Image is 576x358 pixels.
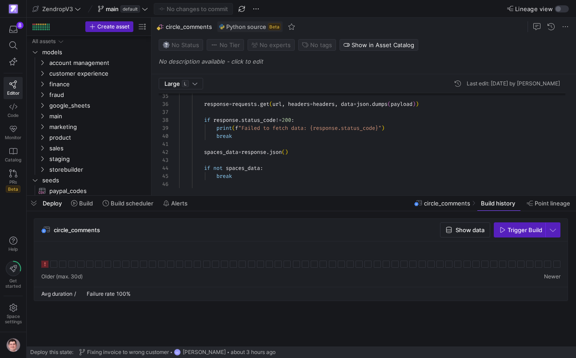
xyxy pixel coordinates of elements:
[85,21,133,32] button: Create asset
[515,5,553,12] span: Lineage view
[120,5,140,12] span: default
[535,200,570,207] span: Point lineage
[291,117,294,124] span: :
[4,166,23,196] a: PRsBeta
[213,165,223,172] span: not
[310,41,332,48] span: No tags
[116,290,131,297] span: 100%
[229,101,232,108] span: =
[5,314,22,324] span: Space settings
[49,143,146,153] span: sales
[159,140,168,148] div: 41
[30,164,148,175] div: Press SPACE to select this row.
[159,156,168,164] div: 43
[238,149,241,156] span: =
[204,165,210,172] span: if
[388,101,391,108] span: (
[4,1,23,16] a: https://storage.googleapis.com/y42-prod-data-exchange/images/qZXOSqkTtPuVcXVzF40oUlM07HVTwZXfPK0U...
[42,47,146,57] span: models
[216,125,232,132] span: print
[183,349,226,355] span: [PERSON_NAME]
[30,100,148,111] div: Press SPACE to select this row.
[204,101,229,108] span: response
[159,132,168,140] div: 40
[276,117,282,124] span: !=
[49,79,146,89] span: finance
[30,121,148,132] div: Press SPACE to select this row.
[4,21,23,37] button: 8
[381,125,384,132] span: )
[30,36,148,47] div: Press SPACE to select this row.
[282,149,285,156] span: (
[30,68,148,79] div: Press SPACE to select this row.
[257,101,260,108] span: .
[49,58,146,68] span: account management
[32,38,56,44] div: All assets
[9,4,18,13] img: https://storage.googleapis.com/y42-prod-data-exchange/images/qZXOSqkTtPuVcXVzF40oUlM07HVTwZXfPK0U...
[424,200,470,207] span: circle_comments
[260,165,263,172] span: :
[30,47,148,57] div: Press SPACE to select this row.
[174,349,181,356] div: GC
[159,124,168,132] div: 39
[159,92,168,100] div: 35
[159,164,168,172] div: 44
[49,122,146,132] span: marketing
[353,101,356,108] span: =
[416,101,419,108] span: )
[159,100,168,108] div: 36
[207,39,244,51] button: No tierNo Tier
[182,80,189,87] span: L
[49,165,146,175] span: storebuilder
[30,175,148,185] div: Press SPACE to select this row.
[272,101,282,108] span: url
[5,135,21,140] span: Monitor
[49,133,146,143] span: product
[74,290,76,297] span: /
[477,196,521,211] button: Build history
[30,349,73,355] span: Deploy this state:
[523,196,574,211] button: Point lineage
[211,41,218,48] img: No tier
[49,111,146,121] span: main
[41,290,72,297] span: Avg duration
[49,101,146,111] span: google_sheets
[30,185,148,196] a: paypal_codes​​​​​​
[49,90,146,100] span: fraud
[412,101,416,108] span: )
[340,39,418,51] button: Show in Asset Catalog
[238,125,381,132] span: "Failed to fetch data: {response.status_code}"
[42,5,73,12] span: ZendropV3
[241,117,276,124] span: status_code
[5,278,21,289] span: Get started
[159,39,203,51] button: No statusNo Status
[8,113,19,118] span: Code
[268,23,281,30] span: Beta
[341,101,353,108] span: data
[77,346,278,358] button: Fixing invoice to wrong customerGC[PERSON_NAME]about 3 hours ago
[4,233,23,256] button: Help
[5,157,21,162] span: Catalog
[87,349,169,355] span: Fixing invoice to wrong customer
[8,246,19,252] span: Help
[7,90,20,96] span: Editor
[288,101,310,108] span: headers
[226,23,266,30] span: Python source
[238,117,241,124] span: .
[87,290,115,297] span: Failure rate
[43,200,62,207] span: Deploy
[241,149,266,156] span: response
[204,117,210,124] span: if
[54,226,100,233] span: circle_comments
[41,274,83,280] span: Older (max. 30d)
[213,117,238,124] span: response
[96,3,150,15] button: maindefault
[164,80,180,87] span: Large
[508,226,542,233] span: Trigger Build
[16,22,24,29] div: 8
[30,153,148,164] div: Press SPACE to select this row.
[544,274,560,280] span: Newer
[372,101,388,108] span: dumps
[211,41,240,48] span: No Tier
[30,79,148,89] div: Press SPACE to select this row.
